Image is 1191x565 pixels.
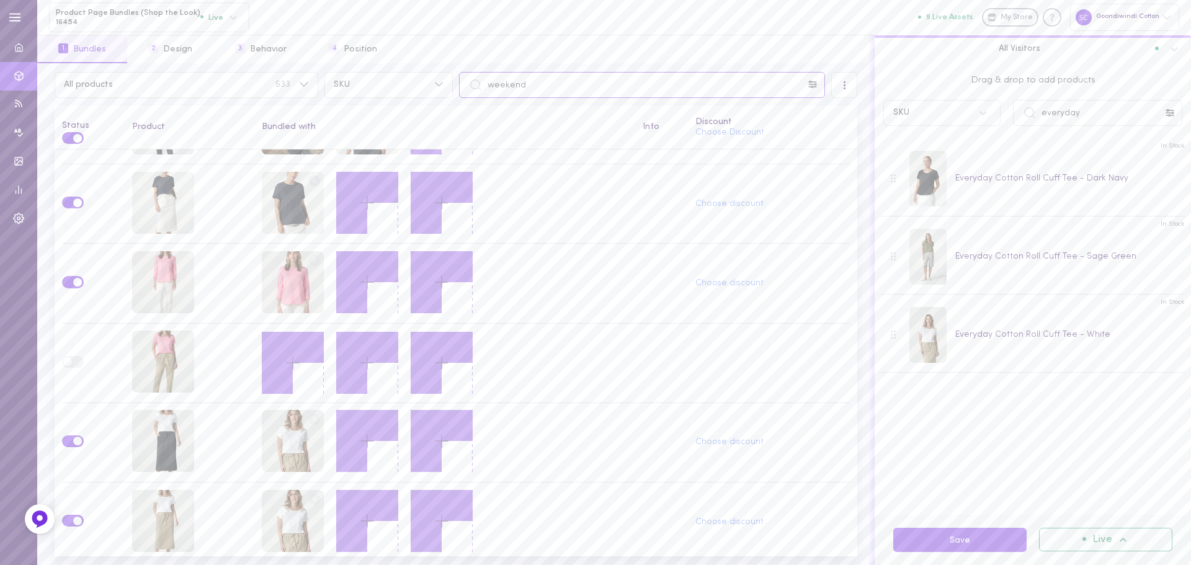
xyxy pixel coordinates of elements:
div: Everyday Cotton Roll Cuff Tee - Dark Navy [955,172,1128,185]
span: 533 [275,81,290,89]
div: Bundled with [262,123,628,131]
div: SKU [893,109,909,117]
div: Classic Cotton 3/4 Sleeve Tee - Pink Cosmos [262,251,324,316]
div: Goondiwindi Cotton [1070,4,1179,30]
div: Weekend Cotton Stretch Jogger - White [132,251,194,316]
span: Drag & drop to add products [883,74,1182,87]
div: Info [643,123,681,131]
button: Choose discount [695,518,764,527]
img: Feedback Button [30,510,49,528]
input: Search products [1013,100,1182,126]
div: Weekend Cotton Stretch Jogger - Beige [132,331,194,395]
button: 3Behavior [214,35,308,63]
div: Everyday Cotton Roll Cuff Tee - Sage Green [955,250,1136,263]
div: Weekend Stretch Cotton Skirt - Beige [132,490,194,554]
span: In Stock [1161,298,1185,307]
span: 1 [58,43,68,53]
input: Search products [459,72,825,98]
button: 2Design [127,35,213,63]
span: My Store [1001,12,1033,24]
div: Everyday Cotton Roll Cuff Tee - White [955,328,1110,341]
button: Choose discount [695,279,764,288]
span: 3 [235,43,245,53]
div: Discount [695,118,850,127]
span: In Stock [1161,220,1185,229]
span: In Stock [1161,141,1185,151]
span: Live [200,13,223,21]
div: Product [132,123,247,131]
span: Product Page Bundles (Shop the Look) 16454 [56,8,200,27]
button: Live [1039,528,1172,551]
button: 4Position [308,35,398,63]
div: Knowledge center [1043,8,1061,27]
div: Everyday Cotton Roll Cuff Tee - White [262,410,324,474]
button: 1Bundles [37,35,127,63]
button: SKU [324,72,453,98]
div: Status [62,113,118,130]
span: 2 [148,43,158,53]
button: Choose discount [695,200,764,208]
a: 9 Live Assets [918,13,982,22]
div: Everyday Cotton Roll Cuff Tee - White [262,490,324,554]
div: Crew Neck Basic Cotton Tee - Navy [262,172,324,236]
div: Weekend Stretch Cotton Skirt - White [132,172,194,236]
button: Choose Discount [695,128,764,137]
span: All Visitors [999,43,1040,54]
a: My Store [982,8,1038,27]
button: Choose discount [695,438,764,447]
span: 4 [329,43,339,53]
button: 9 Live Assets [918,13,973,21]
button: All products533 [55,72,318,98]
span: SKU [334,81,426,89]
button: Save [893,528,1027,552]
span: Live [1092,535,1112,545]
div: Weekend Stretch Cotton Skirt - Dark Navy [132,410,194,474]
span: All products [64,81,275,89]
